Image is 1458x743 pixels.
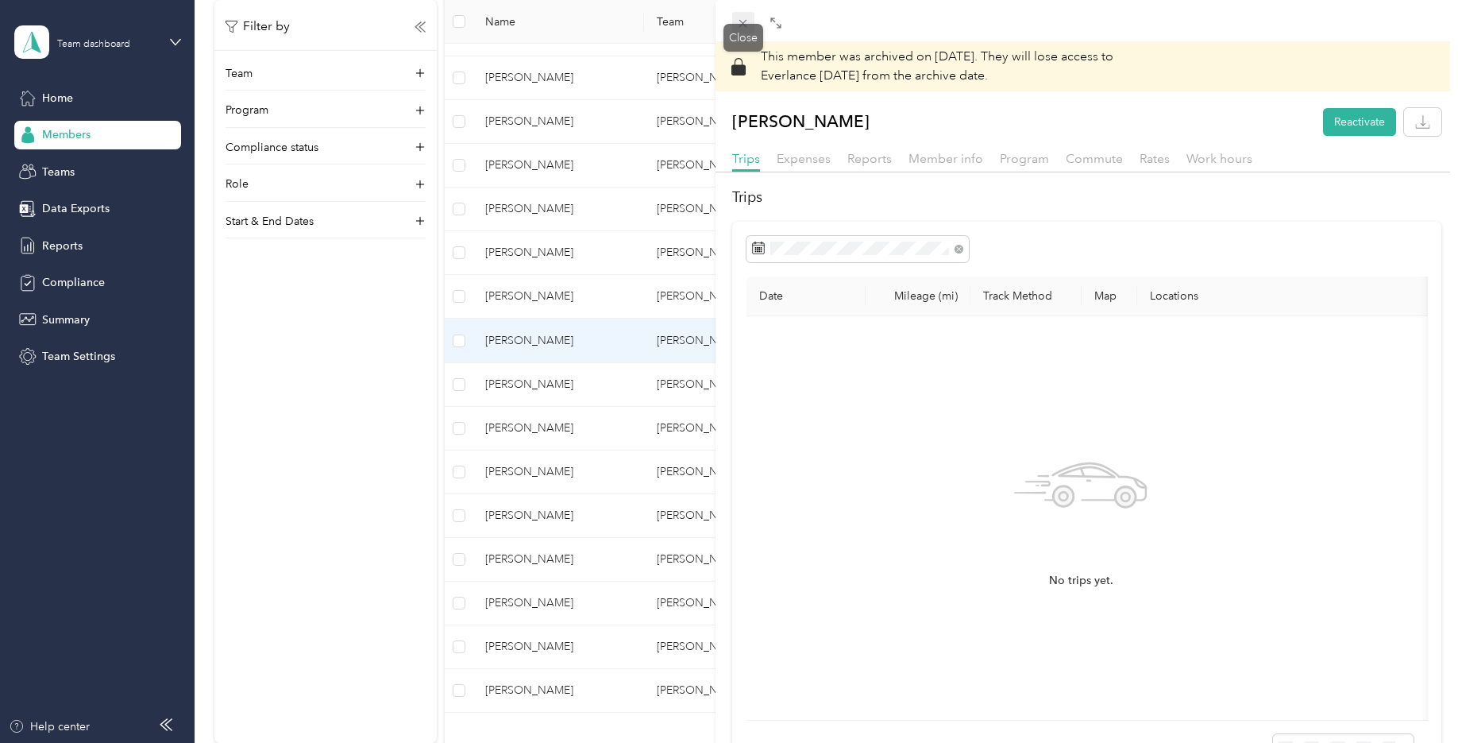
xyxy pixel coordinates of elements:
[866,277,970,316] th: Mileage (mi)
[847,151,892,166] span: Reports
[761,48,1113,83] span: They will lose access to Everlance [DATE] from the archive date.
[1186,151,1252,166] span: Work hours
[1140,151,1170,166] span: Rates
[777,151,831,166] span: Expenses
[732,108,870,136] p: [PERSON_NAME]
[746,277,866,316] th: Date
[761,48,1113,86] p: This member was archived on [DATE] .
[732,187,1441,208] h2: Trips
[970,277,1082,316] th: Track Method
[1369,654,1458,743] iframe: Everlance-gr Chat Button Frame
[908,151,983,166] span: Member info
[1323,108,1396,136] button: Reactivate
[723,24,763,52] div: Close
[732,151,760,166] span: Trips
[1000,151,1049,166] span: Program
[1066,151,1123,166] span: Commute
[1082,277,1137,316] th: Map
[1049,572,1113,590] span: No trips yet.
